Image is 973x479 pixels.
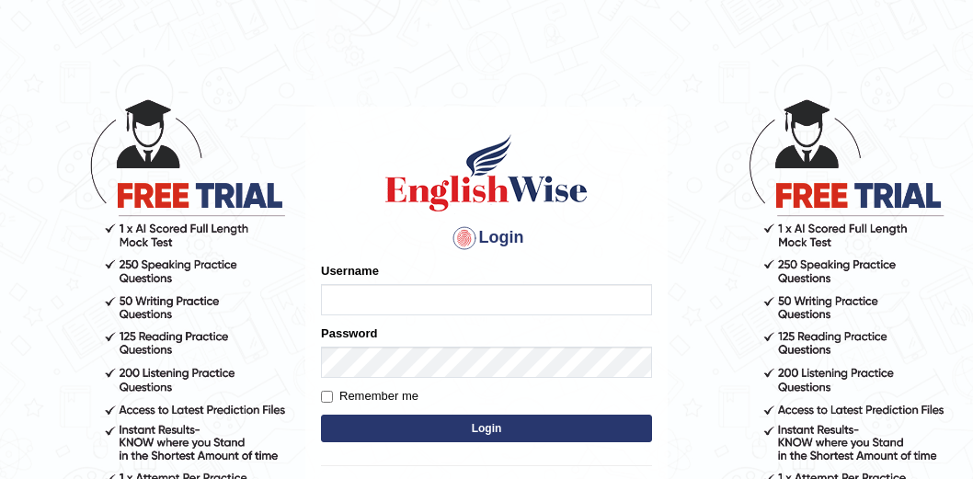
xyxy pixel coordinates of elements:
input: Remember me [321,391,333,403]
h4: Login [321,223,652,253]
label: Username [321,262,379,279]
button: Login [321,415,652,442]
label: Password [321,325,377,342]
label: Remember me [321,387,418,405]
img: Logo of English Wise sign in for intelligent practice with AI [382,131,591,214]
